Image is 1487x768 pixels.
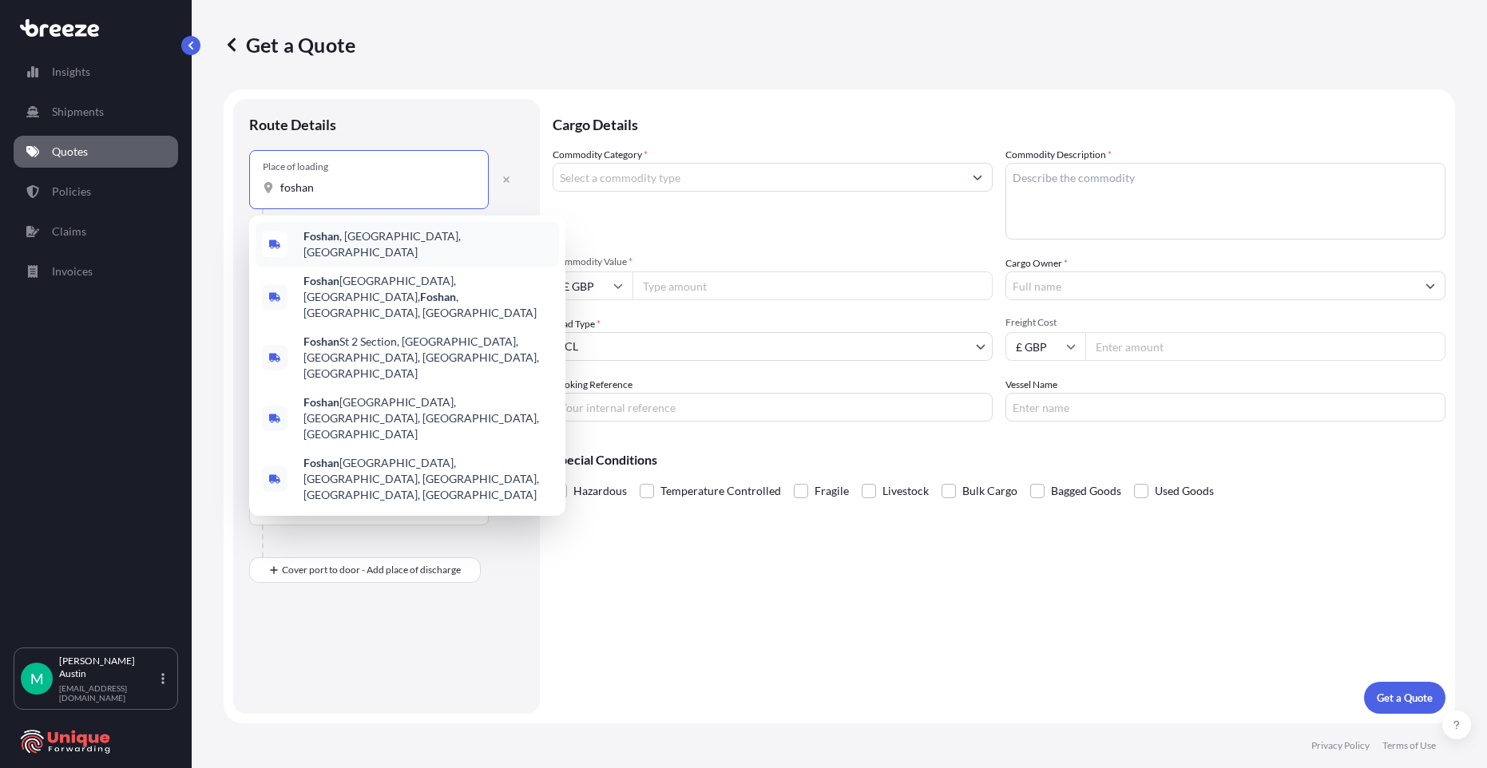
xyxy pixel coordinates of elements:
[553,255,993,268] span: Commodity Value
[1005,393,1445,422] input: Enter name
[1377,690,1433,706] p: Get a Quote
[1005,377,1057,393] label: Vessel Name
[1005,316,1445,329] span: Freight Cost
[420,290,456,303] b: Foshan
[553,453,1445,466] p: Special Conditions
[1005,255,1068,271] label: Cargo Owner
[1416,271,1445,300] button: Show suggestions
[553,316,601,332] span: Load Type
[1006,271,1416,300] input: Full name
[224,32,355,57] p: Get a Quote
[573,479,627,503] span: Hazardous
[249,216,565,516] div: Show suggestions
[59,683,158,703] p: [EMAIL_ADDRESS][DOMAIN_NAME]
[20,729,112,754] img: organization-logo
[1155,479,1214,503] span: Used Goods
[303,274,339,287] b: Foshan
[1005,147,1112,163] label: Commodity Description
[553,393,993,422] input: Your internal reference
[553,377,632,393] label: Booking Reference
[52,64,90,80] p: Insights
[249,115,336,134] p: Route Details
[303,456,339,469] b: Foshan
[303,229,339,243] b: Foshan
[660,479,781,503] span: Temperature Controlled
[553,163,963,192] input: Select a commodity type
[52,104,104,120] p: Shipments
[52,224,86,240] p: Claims
[962,479,1017,503] span: Bulk Cargo
[632,271,993,300] input: Type amount
[303,394,553,442] span: [GEOGRAPHIC_DATA], [GEOGRAPHIC_DATA], [GEOGRAPHIC_DATA], [GEOGRAPHIC_DATA]
[52,184,91,200] p: Policies
[1051,479,1121,503] span: Bagged Goods
[303,335,339,348] b: Foshan
[560,338,578,354] span: LCL
[303,228,553,260] span: , [GEOGRAPHIC_DATA], [GEOGRAPHIC_DATA]
[303,273,553,321] span: [GEOGRAPHIC_DATA], [GEOGRAPHIC_DATA], , [GEOGRAPHIC_DATA], [GEOGRAPHIC_DATA]
[963,163,992,192] button: Show suggestions
[882,479,929,503] span: Livestock
[30,671,44,687] span: M
[1311,739,1370,752] p: Privacy Policy
[59,655,158,680] p: [PERSON_NAME] Austin
[1085,332,1445,361] input: Enter amount
[263,160,328,173] div: Place of loading
[303,334,553,382] span: St 2 Section, [GEOGRAPHIC_DATA], [GEOGRAPHIC_DATA], [GEOGRAPHIC_DATA], [GEOGRAPHIC_DATA]
[1382,739,1436,752] p: Terms of Use
[280,180,469,196] input: Place of loading
[303,455,553,503] span: [GEOGRAPHIC_DATA], [GEOGRAPHIC_DATA], [GEOGRAPHIC_DATA], [GEOGRAPHIC_DATA], [GEOGRAPHIC_DATA]
[282,562,461,578] span: Cover port to door - Add place of discharge
[815,479,849,503] span: Fragile
[553,147,648,163] label: Commodity Category
[52,263,93,279] p: Invoices
[553,99,1445,147] p: Cargo Details
[52,144,88,160] p: Quotes
[303,395,339,409] b: Foshan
